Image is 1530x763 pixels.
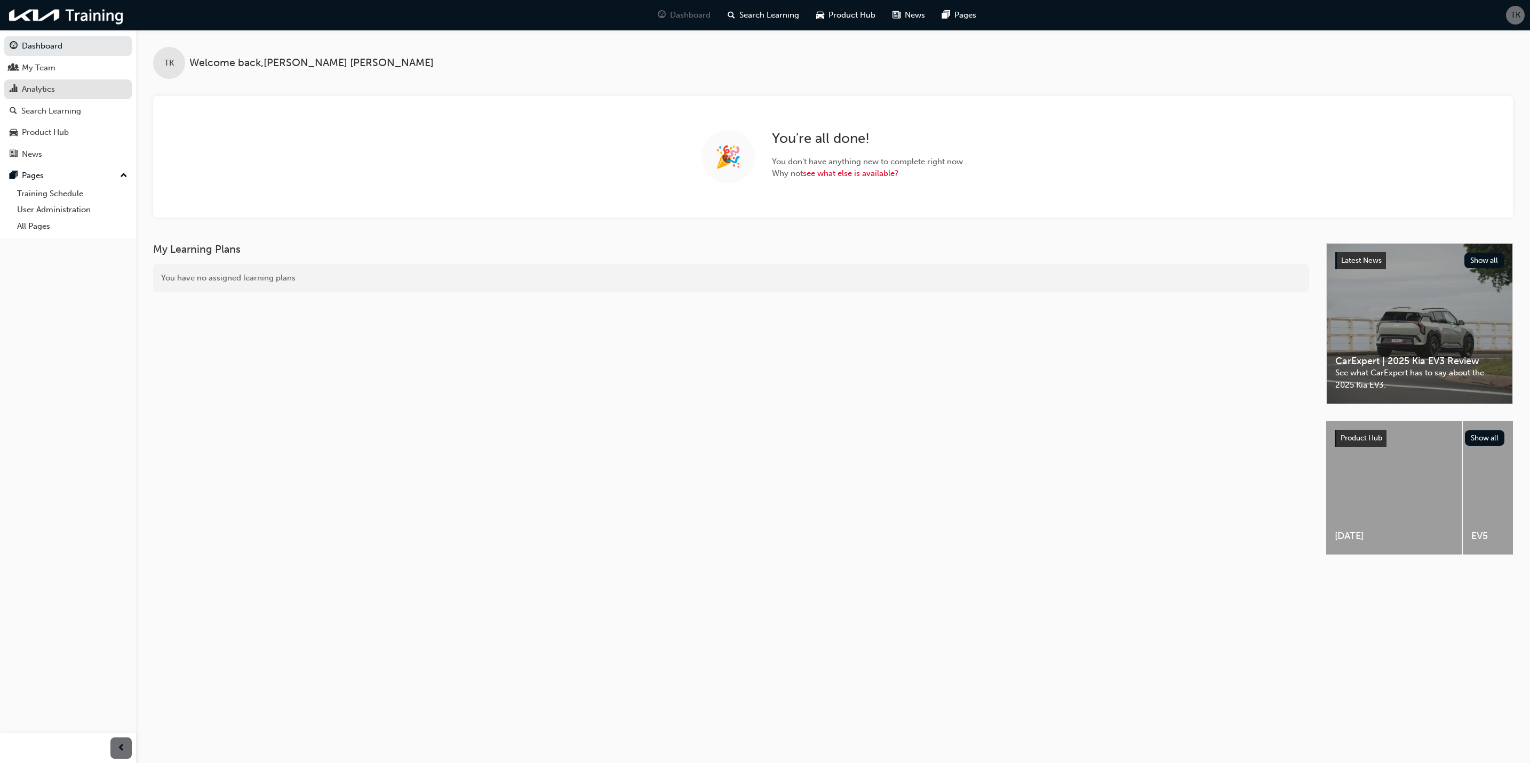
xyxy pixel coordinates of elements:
[10,150,18,159] span: news-icon
[10,128,18,138] span: car-icon
[1326,421,1462,555] a: [DATE]
[954,9,976,21] span: Pages
[884,4,934,26] a: news-iconNews
[942,9,950,22] span: pages-icon
[13,202,132,218] a: User Administration
[13,186,132,202] a: Training Schedule
[658,9,666,22] span: guage-icon
[1465,430,1505,446] button: Show all
[4,79,132,99] a: Analytics
[808,4,884,26] a: car-iconProduct Hub
[670,9,711,21] span: Dashboard
[10,63,18,73] span: people-icon
[22,126,69,139] div: Product Hub
[649,4,719,26] a: guage-iconDashboard
[10,171,18,181] span: pages-icon
[4,101,132,121] a: Search Learning
[10,42,18,51] span: guage-icon
[803,168,898,178] a: see what else is available?
[772,156,965,168] span: You don ' t have anything new to complete right now.
[189,57,434,69] span: Welcome back , [PERSON_NAME] [PERSON_NAME]
[22,148,42,160] div: News
[719,4,808,26] a: search-iconSearch Learning
[10,107,17,116] span: search-icon
[4,36,132,56] a: Dashboard
[4,123,132,142] a: Product Hub
[153,243,1309,255] h3: My Learning Plans
[22,170,44,182] div: Pages
[153,264,1309,292] div: You have no assigned learning plans
[772,167,965,180] span: Why not
[4,34,132,166] button: DashboardMy TeamAnalyticsSearch LearningProduct HubNews
[120,169,127,183] span: up-icon
[164,57,174,69] span: TK
[728,9,735,22] span: search-icon
[1335,355,1504,367] span: CarExpert | 2025 Kia EV3 Review
[739,9,799,21] span: Search Learning
[1335,430,1504,447] a: Product HubShow all
[1464,253,1504,268] button: Show all
[1506,6,1525,25] button: TK
[4,58,132,78] a: My Team
[772,130,965,147] h2: You ' re all done!
[934,4,985,26] a: pages-iconPages
[828,9,875,21] span: Product Hub
[13,218,132,235] a: All Pages
[10,85,18,94] span: chart-icon
[4,166,132,186] button: Pages
[1335,530,1454,542] span: [DATE]
[5,4,128,26] img: kia-training
[816,9,824,22] span: car-icon
[1335,367,1504,391] span: See what CarExpert has to say about the 2025 Kia EV3.
[22,62,55,74] div: My Team
[1335,252,1504,269] a: Latest NewsShow all
[892,9,901,22] span: news-icon
[1511,9,1520,21] span: TK
[1341,256,1382,265] span: Latest News
[117,742,125,755] span: prev-icon
[1326,243,1513,404] a: Latest NewsShow allCarExpert | 2025 Kia EV3 ReviewSee what CarExpert has to say about the 2025 Ki...
[4,144,132,164] a: News
[22,83,55,95] div: Analytics
[21,105,81,117] div: Search Learning
[715,151,742,163] span: 🎉
[1341,433,1382,443] span: Product Hub
[905,9,925,21] span: News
